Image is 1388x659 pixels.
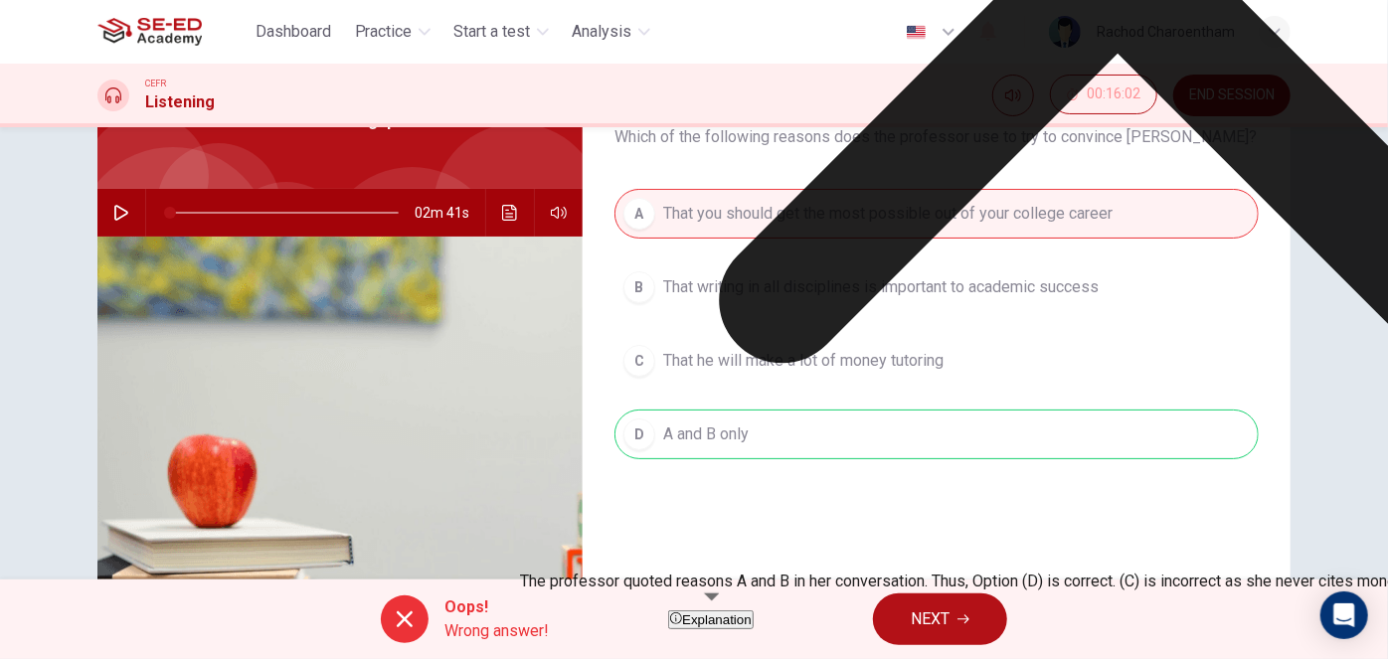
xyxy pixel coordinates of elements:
[444,595,549,619] span: Oops!
[911,605,950,633] span: NEXT
[454,20,531,44] span: Start a test
[1320,591,1368,639] div: Open Intercom Messenger
[256,20,331,44] span: Dashboard
[97,12,202,52] img: SE-ED Academy logo
[494,189,526,237] button: Click to see the audio transcription
[145,90,215,114] h1: Listening
[682,612,752,627] span: Explanation
[444,619,549,643] span: Wrong answer!
[415,189,485,237] span: 02m 41s
[145,77,166,90] span: CEFR
[355,20,413,44] span: Practice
